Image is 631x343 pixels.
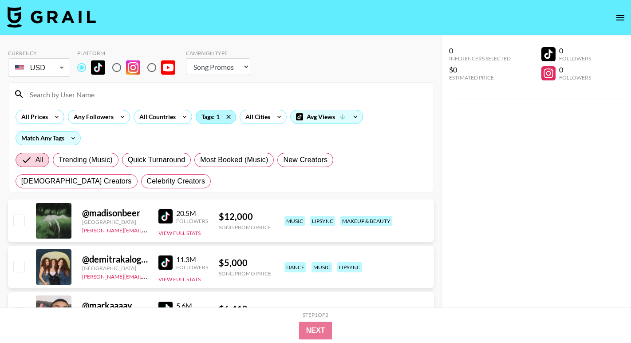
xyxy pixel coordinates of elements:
[82,271,213,280] a: [PERSON_NAME][EMAIL_ADDRESS][DOMAIN_NAME]
[219,303,271,315] div: $ 6,410
[176,218,208,224] div: Followers
[35,155,43,165] span: All
[449,65,511,74] div: $0
[559,55,591,62] div: Followers
[147,176,205,187] span: Celebrity Creators
[158,276,201,283] button: View Full Stats
[158,230,201,236] button: View Full Stats
[16,132,80,145] div: Match Any Tags
[449,46,511,55] div: 0
[337,262,362,272] div: lipsync
[161,60,175,75] img: YouTube
[186,50,250,56] div: Campaign Type
[82,225,213,234] a: [PERSON_NAME][EMAIL_ADDRESS][DOMAIN_NAME]
[587,299,620,332] iframe: Drift Widget Chat Controller
[77,50,182,56] div: Platform
[196,110,236,124] div: Tags: 1
[158,209,173,223] img: TikTok
[219,224,271,231] div: Song Promo Price
[284,262,306,272] div: dance
[219,257,271,268] div: $ 5,000
[176,264,208,271] div: Followers
[82,219,148,225] div: [GEOGRAPHIC_DATA]
[611,9,629,27] button: open drawer
[200,155,268,165] span: Most Booked (Music)
[559,65,591,74] div: 0
[82,207,148,219] div: @ madisonbeer
[82,254,148,265] div: @ demitrakalogeras
[559,46,591,55] div: 0
[158,255,173,270] img: TikTok
[91,60,105,75] img: TikTok
[176,301,208,310] div: 5.6M
[82,300,148,311] div: @ markaaaay
[312,262,332,272] div: music
[10,60,68,76] div: USD
[176,209,208,218] div: 20.5M
[16,110,50,124] div: All Prices
[176,255,208,264] div: 11.3M
[303,311,328,318] div: Step 1 of 2
[219,270,271,277] div: Song Promo Price
[134,110,177,124] div: All Countries
[158,302,173,316] img: TikTok
[126,60,140,75] img: Instagram
[291,110,363,124] div: Avg Views
[128,155,185,165] span: Quick Turnaround
[8,50,70,56] div: Currency
[59,155,113,165] span: Trending (Music)
[310,216,335,226] div: lipsync
[283,155,327,165] span: New Creators
[340,216,392,226] div: makeup & beauty
[449,74,511,81] div: Estimated Price
[68,110,115,124] div: Any Followers
[21,176,132,187] span: [DEMOGRAPHIC_DATA] Creators
[82,265,148,271] div: [GEOGRAPHIC_DATA]
[299,322,332,339] button: Next
[284,216,305,226] div: music
[219,211,271,222] div: $ 12,000
[24,87,428,101] input: Search by User Name
[559,74,591,81] div: Followers
[7,6,96,28] img: Grail Talent
[449,55,511,62] div: Influencers Selected
[240,110,272,124] div: All Cities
